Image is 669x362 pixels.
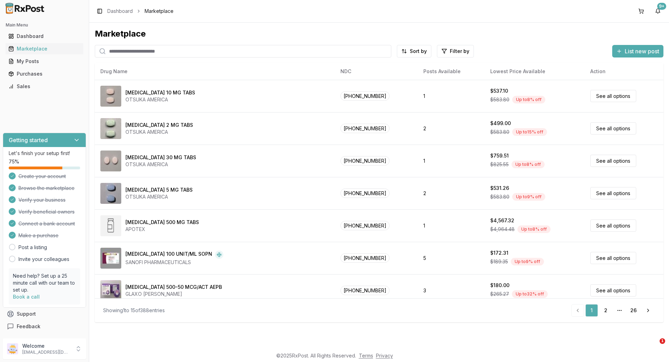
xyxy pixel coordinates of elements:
button: Sort by [397,45,431,57]
div: $499.00 [490,120,511,127]
div: Marketplace [95,28,663,39]
span: [PHONE_NUMBER] [340,156,390,165]
span: Browse the marketplace [18,185,75,192]
p: Welcome [22,342,71,349]
span: Verify beneficial owners [18,208,75,215]
span: Verify your business [18,197,66,203]
span: Create your account [18,173,66,180]
div: OTSUKA AMERICA [125,161,196,168]
img: Abilify 2 MG TABS [100,118,121,139]
img: Abilify 30 MG TABS [100,151,121,171]
a: My Posts [6,55,83,68]
img: Advair Diskus 500-50 MCG/ACT AEPB [100,280,121,301]
span: [PHONE_NUMBER] [340,91,390,101]
a: See all options [590,155,636,167]
span: Filter by [450,48,469,55]
div: OTSUKA AMERICA [125,129,193,136]
td: 2 [418,112,484,145]
iframe: Intercom live chat [645,338,662,355]
img: Abilify 5 MG TABS [100,183,121,204]
div: APOTEX [125,226,199,233]
td: 1 [418,80,484,112]
div: $759.51 [490,152,509,159]
button: Feedback [3,320,86,333]
div: [MEDICAL_DATA] 2 MG TABS [125,122,193,129]
a: Dashboard [6,30,83,43]
a: See all options [590,284,636,296]
div: Up to 32 % off [512,290,548,298]
td: 5 [418,242,484,274]
div: $537.10 [490,87,508,94]
button: Marketplace [3,43,86,54]
div: Dashboard [8,33,80,40]
nav: breadcrumb [107,8,174,15]
a: 26 [627,304,640,317]
div: Purchases [8,70,80,77]
div: [MEDICAL_DATA] 5 MG TABS [125,186,193,193]
nav: pagination [571,304,655,317]
span: $825.55 [490,161,509,168]
a: Go to next page [641,304,655,317]
span: $189.35 [490,258,508,265]
div: SANOFI PHARMACEUTICALS [125,259,223,266]
div: [MEDICAL_DATA] 500 MG TABS [125,219,199,226]
a: See all options [590,122,636,134]
span: [PHONE_NUMBER] [340,124,390,133]
td: 1 [418,145,484,177]
th: NDC [335,63,418,80]
a: Dashboard [107,8,133,15]
a: See all options [590,219,636,232]
div: Up to 8 % off [512,161,545,168]
a: Marketplace [6,43,83,55]
button: List new post [612,45,663,57]
button: Sales [3,81,86,92]
div: Showing 1 to 15 of 388 entries [103,307,165,314]
span: 75 % [9,158,19,165]
div: [MEDICAL_DATA] 10 MG TABS [125,89,195,96]
div: 9+ [657,3,666,10]
th: Action [585,63,663,80]
a: See all options [590,90,636,102]
div: Up to 8 % off [512,96,545,103]
div: GLAXO [PERSON_NAME] [125,291,222,298]
span: Marketplace [145,8,174,15]
th: Posts Available [418,63,484,80]
div: My Posts [8,58,80,65]
div: OTSUKA AMERICA [125,96,195,103]
div: $4,567.32 [490,217,514,224]
p: [EMAIL_ADDRESS][DOMAIN_NAME] [22,349,71,355]
span: $583.80 [490,96,509,103]
span: Sort by [410,48,427,55]
td: 1 [418,209,484,242]
div: Up to 8 % off [517,225,551,233]
span: $583.80 [490,193,509,200]
div: [MEDICAL_DATA] 500-50 MCG/ACT AEPB [125,284,222,291]
button: My Posts [3,56,86,67]
span: $4,964.48 [490,226,515,233]
div: OTSUKA AMERICA [125,193,193,200]
p: Need help? Set up a 25 minute call with our team to set up. [13,272,76,293]
a: Book a call [13,294,40,300]
div: [MEDICAL_DATA] 30 MG TABS [125,154,196,161]
button: Dashboard [3,31,86,42]
img: RxPost Logo [3,3,47,14]
button: Support [3,308,86,320]
div: Up to 15 % off [512,128,547,136]
h3: Getting started [9,136,48,144]
button: 9+ [652,6,663,17]
span: Make a purchase [18,232,59,239]
div: [MEDICAL_DATA] 100 UNIT/ML SOPN [125,251,212,259]
a: List new post [612,48,663,55]
td: 3 [418,274,484,307]
p: Let's finish your setup first! [9,150,80,157]
span: Connect a bank account [18,220,75,227]
span: List new post [625,47,659,55]
a: 1 [585,304,598,317]
a: Sales [6,80,83,93]
div: Up to 9 % off [511,258,544,265]
h2: Main Menu [6,22,83,28]
div: Up to 9 % off [512,193,545,201]
span: Feedback [17,323,40,330]
img: Abilify 10 MG TABS [100,86,121,107]
button: Filter by [437,45,474,57]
